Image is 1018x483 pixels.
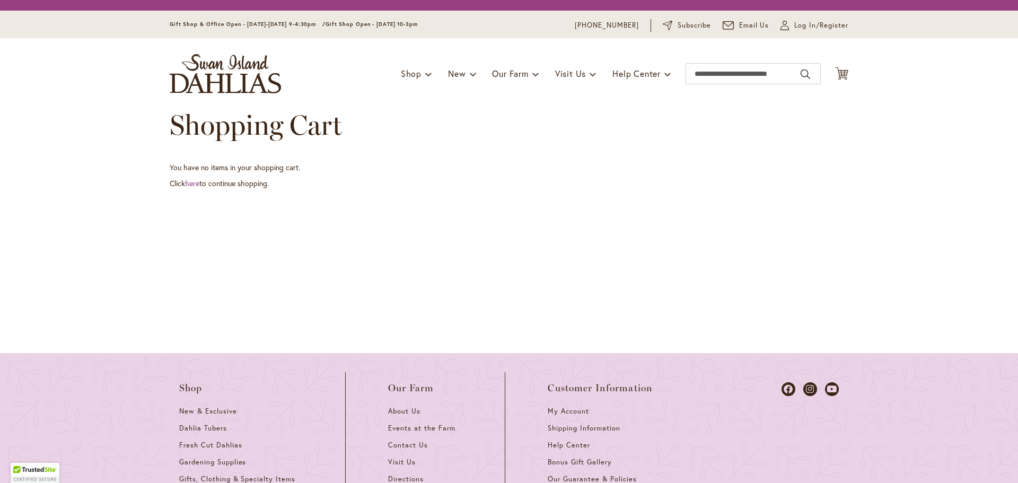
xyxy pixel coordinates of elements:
[170,162,848,173] p: You have no items in your shopping cart.
[388,424,455,433] span: Events at the Farm
[723,20,769,31] a: Email Us
[170,21,326,28] span: Gift Shop & Office Open - [DATE]-[DATE] 9-4:30pm /
[803,382,817,396] a: Dahlias on Instagram
[170,108,342,142] span: Shopping Cart
[663,20,711,31] a: Subscribe
[388,441,428,450] span: Contact Us
[401,68,422,79] span: Shop
[179,458,246,467] span: Gardening Supplies
[555,68,586,79] span: Visit Us
[548,441,590,450] span: Help Center
[782,382,795,396] a: Dahlias on Facebook
[326,21,418,28] span: Gift Shop Open - [DATE] 10-3pm
[548,458,611,467] span: Bonus Gift Gallery
[548,407,589,416] span: My Account
[739,20,769,31] span: Email Us
[548,383,653,393] span: Customer Information
[11,463,59,483] div: TrustedSite Certified
[448,68,466,79] span: New
[794,20,848,31] span: Log In/Register
[825,382,839,396] a: Dahlias on Youtube
[492,68,528,79] span: Our Farm
[612,68,661,79] span: Help Center
[179,441,242,450] span: Fresh Cut Dahlias
[179,424,227,433] span: Dahlia Tubers
[388,407,420,416] span: About Us
[179,407,237,416] span: New & Exclusive
[179,383,203,393] span: Shop
[678,20,711,31] span: Subscribe
[170,178,848,189] p: Click to continue shopping.
[780,20,848,31] a: Log In/Register
[388,458,416,467] span: Visit Us
[185,178,199,188] a: here
[170,54,281,93] a: store logo
[548,424,620,433] span: Shipping Information
[575,20,639,31] a: [PHONE_NUMBER]
[388,383,434,393] span: Our Farm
